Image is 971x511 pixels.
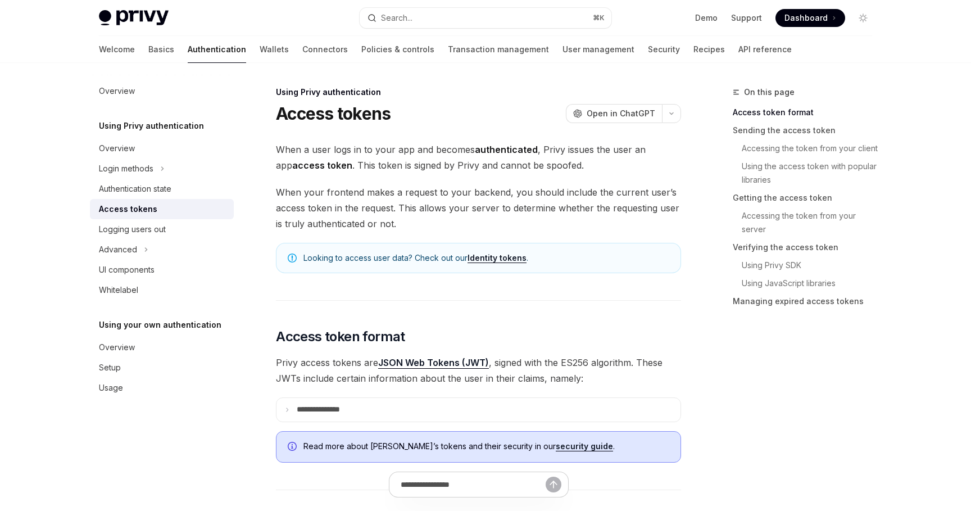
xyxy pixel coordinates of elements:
[361,36,434,63] a: Policies & controls
[188,36,246,63] a: Authentication
[276,328,405,346] span: Access token format
[742,157,881,189] a: Using the access token with popular libraries
[90,179,234,199] a: Authentication state
[99,162,153,175] div: Login methods
[148,36,174,63] a: Basics
[303,441,669,452] span: Read more about [PERSON_NAME]’s tokens and their security in our .
[99,10,169,26] img: light logo
[468,253,527,263] a: Identity tokens
[90,138,234,159] a: Overview
[90,81,234,101] a: Overview
[99,202,157,216] div: Access tokens
[695,12,718,24] a: Demo
[742,207,881,238] a: Accessing the token from your server
[733,103,881,121] a: Access token format
[556,441,613,451] a: security guide
[733,238,881,256] a: Verifying the access token
[90,378,234,398] a: Usage
[276,87,681,98] div: Using Privy authentication
[288,442,299,453] svg: Info
[775,9,845,27] a: Dashboard
[276,355,681,386] span: Privy access tokens are , signed with the ES256 algorithm. These JWTs include certain information...
[90,337,234,358] a: Overview
[99,263,155,277] div: UI components
[90,219,234,239] a: Logging users out
[276,184,681,232] span: When your frontend makes a request to your backend, you should include the current user’s access ...
[99,381,123,395] div: Usage
[784,12,828,24] span: Dashboard
[99,341,135,354] div: Overview
[99,36,135,63] a: Welcome
[288,254,297,263] svg: Note
[90,358,234,378] a: Setup
[90,260,234,280] a: UI components
[742,139,881,157] a: Accessing the token from your client
[448,36,549,63] a: Transaction management
[648,36,680,63] a: Security
[302,36,348,63] a: Connectors
[99,84,135,98] div: Overview
[99,318,221,332] h5: Using your own authentication
[99,142,135,155] div: Overview
[738,36,792,63] a: API reference
[733,189,881,207] a: Getting the access token
[90,199,234,219] a: Access tokens
[475,144,538,155] strong: authenticated
[546,477,561,492] button: Send message
[360,8,611,28] button: Search...⌘K
[292,160,352,171] strong: access token
[99,119,204,133] h5: Using Privy authentication
[566,104,662,123] button: Open in ChatGPT
[99,223,166,236] div: Logging users out
[733,121,881,139] a: Sending the access token
[744,85,795,99] span: On this page
[99,243,137,256] div: Advanced
[693,36,725,63] a: Recipes
[260,36,289,63] a: Wallets
[562,36,634,63] a: User management
[90,280,234,300] a: Whitelabel
[276,142,681,173] span: When a user logs in to your app and becomes , Privy issues the user an app . This token is signed...
[733,292,881,310] a: Managing expired access tokens
[99,361,121,374] div: Setup
[854,9,872,27] button: Toggle dark mode
[378,357,489,369] a: JSON Web Tokens (JWT)
[587,108,655,119] span: Open in ChatGPT
[303,252,669,264] span: Looking to access user data? Check out our .
[593,13,605,22] span: ⌘ K
[742,274,881,292] a: Using JavaScript libraries
[99,283,138,297] div: Whitelabel
[99,182,171,196] div: Authentication state
[742,256,881,274] a: Using Privy SDK
[731,12,762,24] a: Support
[381,11,412,25] div: Search...
[276,103,391,124] h1: Access tokens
